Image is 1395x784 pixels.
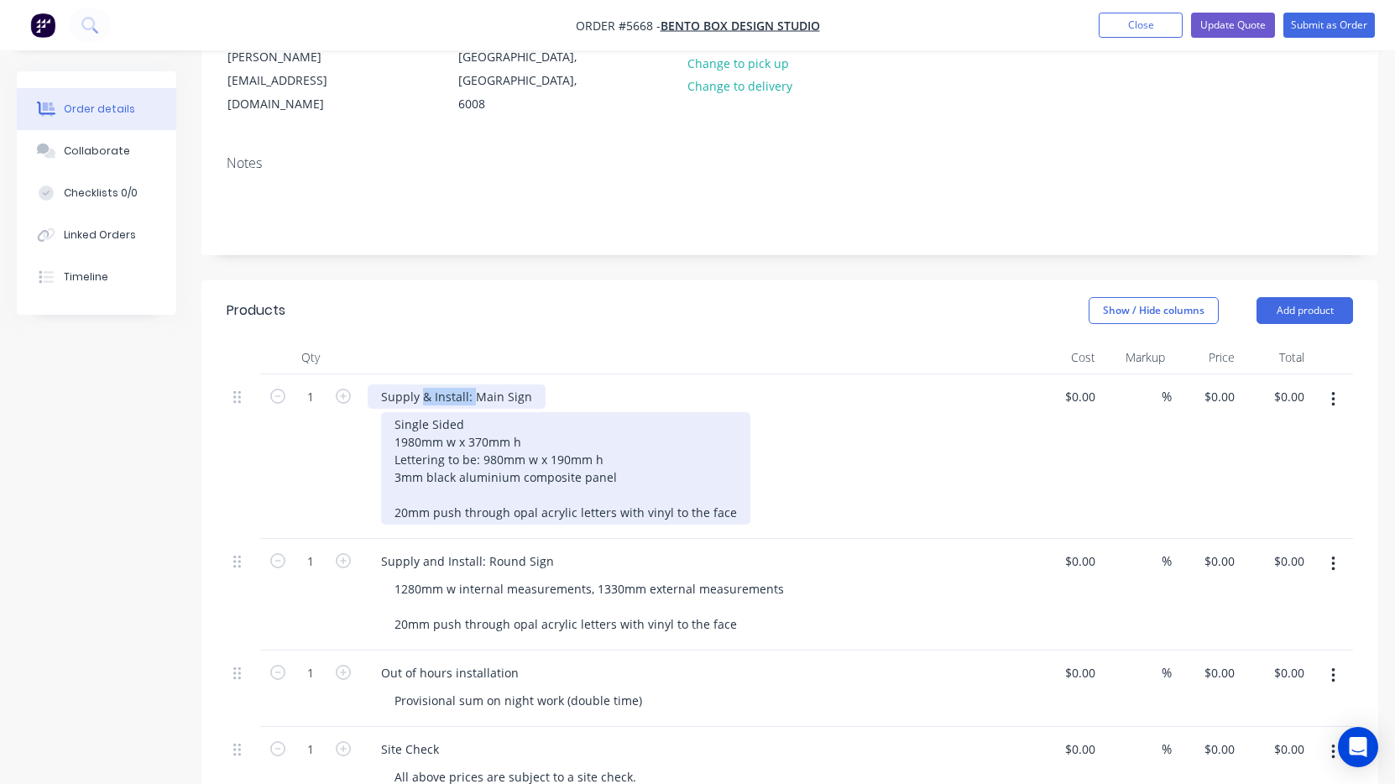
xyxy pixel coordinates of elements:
div: Order details [64,102,135,117]
a: Bento Box Design Studio [661,18,820,34]
span: % [1162,551,1172,571]
button: Add product [1257,297,1353,324]
button: Linked Orders [17,214,176,256]
button: Close [1099,13,1183,38]
div: Products [227,301,285,321]
button: Checklists 0/0 [17,172,176,214]
button: Submit as Order [1283,13,1375,38]
div: Subiaco, [GEOGRAPHIC_DATA], [GEOGRAPHIC_DATA], 6008 [458,22,598,116]
div: Markup [1102,341,1172,374]
button: Order details [17,88,176,130]
button: Change to pick up [678,51,797,74]
button: Collaborate [17,130,176,172]
span: Order #5668 - [576,18,661,34]
button: Update Quote [1191,13,1275,38]
span: % [1162,663,1172,682]
div: [PERSON_NAME][EMAIL_ADDRESS][DOMAIN_NAME] [227,45,367,116]
div: Cost [1032,341,1102,374]
div: Notes [227,155,1353,171]
img: Factory [30,13,55,38]
div: 1280mm w internal measurements, 1330mm external measurements 20mm push through opal acrylic lette... [381,577,797,636]
div: Price [1172,341,1241,374]
span: % [1162,740,1172,759]
div: Collaborate [64,144,130,159]
button: Change to delivery [678,75,801,97]
div: Provisional sum on night work (double time) [381,688,656,713]
div: Timeline [64,269,108,285]
div: Qty [260,341,361,374]
div: Supply & Install: Main Sign [368,384,546,409]
button: Show / Hide columns [1089,297,1219,324]
div: Supply and Install: Round Sign [368,549,567,573]
div: Total [1241,341,1311,374]
div: Site Check [368,737,452,761]
div: Single Sided 1980mm w x 370mm h Lettering to be: 980mm w x 190mm h 3mm black aluminium composite ... [381,412,750,525]
button: Timeline [17,256,176,298]
span: % [1162,387,1172,406]
div: Checklists 0/0 [64,186,138,201]
div: Linked Orders [64,227,136,243]
div: Open Intercom Messenger [1338,727,1378,767]
div: Out of hours installation [368,661,532,685]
